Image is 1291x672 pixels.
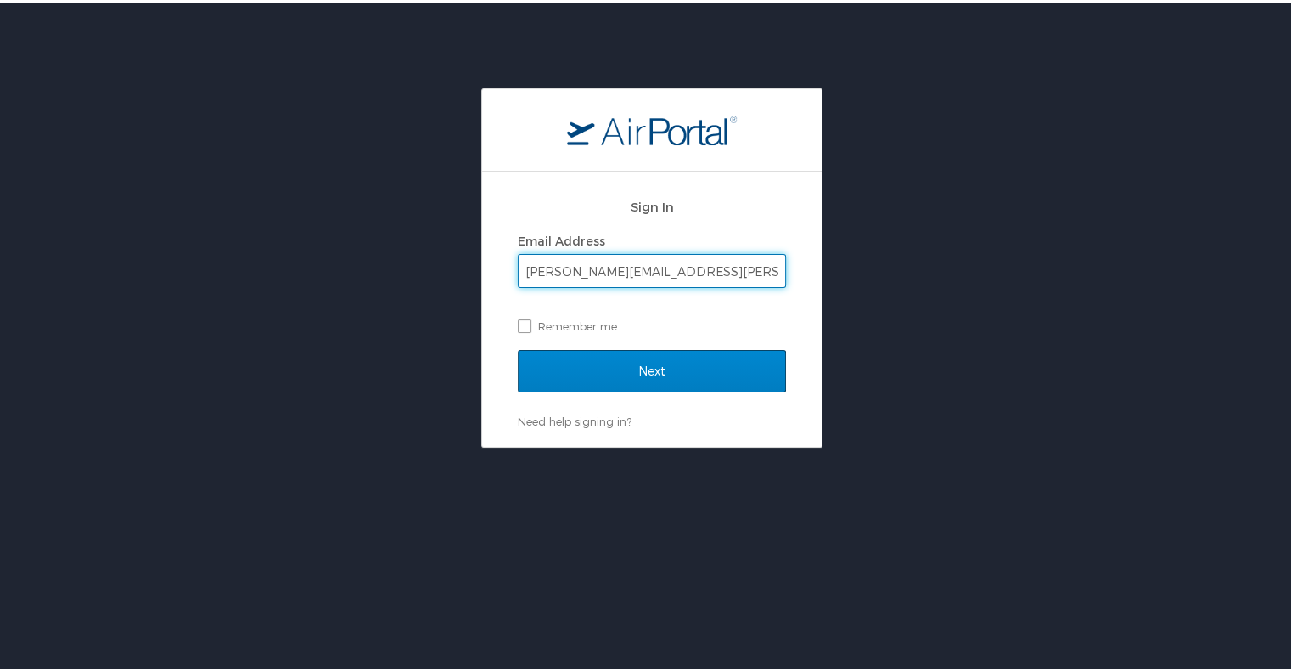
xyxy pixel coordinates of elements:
h2: Sign In [518,194,786,213]
label: Email Address [518,230,605,245]
a: Need help signing in? [518,411,631,425]
input: Next [518,347,786,389]
label: Remember me [518,310,786,336]
img: logo [567,111,737,142]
